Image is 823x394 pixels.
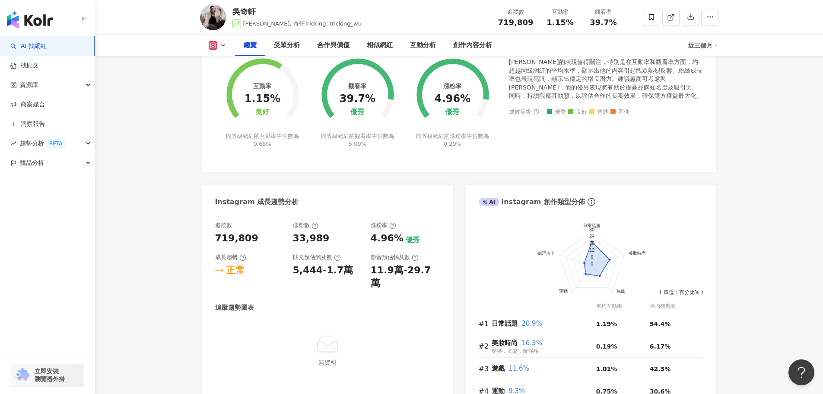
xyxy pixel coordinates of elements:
[589,234,594,239] text: 24
[492,320,518,327] span: 日常話題
[596,320,617,327] span: 1.19%
[443,83,461,90] div: 漲粉率
[596,365,617,372] span: 1.01%
[788,359,814,385] iframe: Help Scout Beacon - Open
[11,363,84,387] a: chrome extension立即安裝 瀏覽器外掛
[348,83,366,90] div: 觀看率
[10,42,47,51] a: searchAI 找網紅
[243,20,362,27] span: [PERSON_NAME], 奇軒Tricking, tricking_wu
[547,18,573,27] span: 1.15%
[589,109,608,115] span: 普通
[479,341,492,352] div: #2
[215,253,246,261] div: 成長趨勢
[215,221,232,229] div: 追蹤數
[35,367,65,383] span: 立即安裝 瀏覽器外掛
[226,264,245,277] div: 正常
[509,109,703,115] div: 成效等級 ：
[590,18,616,27] span: 39.7%
[219,358,436,367] div: 無資料
[590,261,593,266] text: 0
[215,232,258,245] div: 719,809
[371,232,404,245] div: 4.96%
[371,264,440,291] div: 11.9萬-29.7萬
[589,227,594,232] text: 30
[293,264,353,277] div: 5,444-1.7萬
[547,109,566,115] span: 優秀
[254,141,271,147] span: 0.68%
[245,93,280,105] div: 1.15%
[445,108,459,116] div: 優秀
[349,141,366,147] span: 5.09%
[538,251,555,256] text: 命理占卜
[20,75,38,95] span: 資源庫
[415,132,490,148] div: 同等級網紅的漲粉率中位數為
[215,303,254,312] div: 追蹤趨勢圖表
[492,348,538,354] span: 穿搭．美髮．奢侈品
[509,58,703,100] div: [PERSON_NAME]的表現值得關注，特別是在互動率和觀看率方面，均超越同級網紅的平均水準，顯示出他的內容引起觀眾熱烈反響。粉絲成長率也表現亮眼，顯示出穩定的增長潛力。建議廠商可考慮與[PE...
[498,8,534,16] div: 追蹤數
[293,221,318,229] div: 漲粉數
[587,8,620,16] div: 觀看率
[479,318,492,329] div: #1
[215,197,299,207] div: Instagram 成長趨勢分析
[7,11,53,29] img: logo
[371,221,396,229] div: 漲粉率
[317,40,350,51] div: 合作與價值
[20,153,44,173] span: 競品分析
[568,109,587,115] span: 良好
[406,235,419,245] div: 優秀
[293,232,330,245] div: 33,989
[350,108,364,116] div: 優秀
[521,339,542,347] span: 16.3%
[616,289,625,294] text: 遊戲
[589,241,594,246] text: 18
[444,141,461,147] span: 0.29%
[492,339,518,347] span: 美妝時尚
[650,365,671,372] span: 42.3%
[650,320,671,327] span: 54.4%
[10,61,39,70] a: 找貼文
[508,365,529,372] span: 11.6%
[232,6,362,17] div: 吳奇軒
[544,8,577,16] div: 互動率
[479,363,492,374] div: #3
[586,197,597,207] span: info-circle
[320,132,395,148] div: 同等級網紅的觀看率中位數為
[274,40,300,51] div: 受眾分析
[435,93,470,105] div: 4.96%
[453,40,492,51] div: 創作內容分析
[596,343,617,350] span: 0.19%
[650,302,703,311] div: 平均觀看率
[340,93,375,105] div: 39.7%
[479,198,499,206] div: AI
[559,289,567,294] text: 運動
[253,83,271,90] div: 互動率
[589,247,594,253] text: 12
[200,4,226,30] img: KOL Avatar
[583,223,601,228] text: 日常話題
[521,320,542,327] span: 20.9%
[479,197,585,207] div: Instagram 創作類型分佈
[688,38,718,52] div: 近三個月
[14,368,31,382] img: chrome extension
[610,109,629,115] span: 不佳
[590,254,593,259] text: 6
[628,251,645,256] text: 美妝時尚
[255,108,269,116] div: 良好
[596,302,650,311] div: 平均互動率
[10,100,45,109] a: 商案媒合
[492,365,505,372] span: 遊戲
[10,141,16,147] span: rise
[498,18,534,27] span: 719,809
[46,139,66,148] div: BETA
[367,40,393,51] div: 相似網紅
[293,253,341,261] div: 貼文預估觸及數
[244,40,257,51] div: 總覽
[371,253,419,261] div: 影音預估觸及數
[10,120,45,128] a: 洞察報告
[225,132,300,148] div: 同等級網紅的互動率中位數為
[20,134,66,153] span: 趨勢分析
[650,343,671,350] span: 6.17%
[410,40,436,51] div: 互動分析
